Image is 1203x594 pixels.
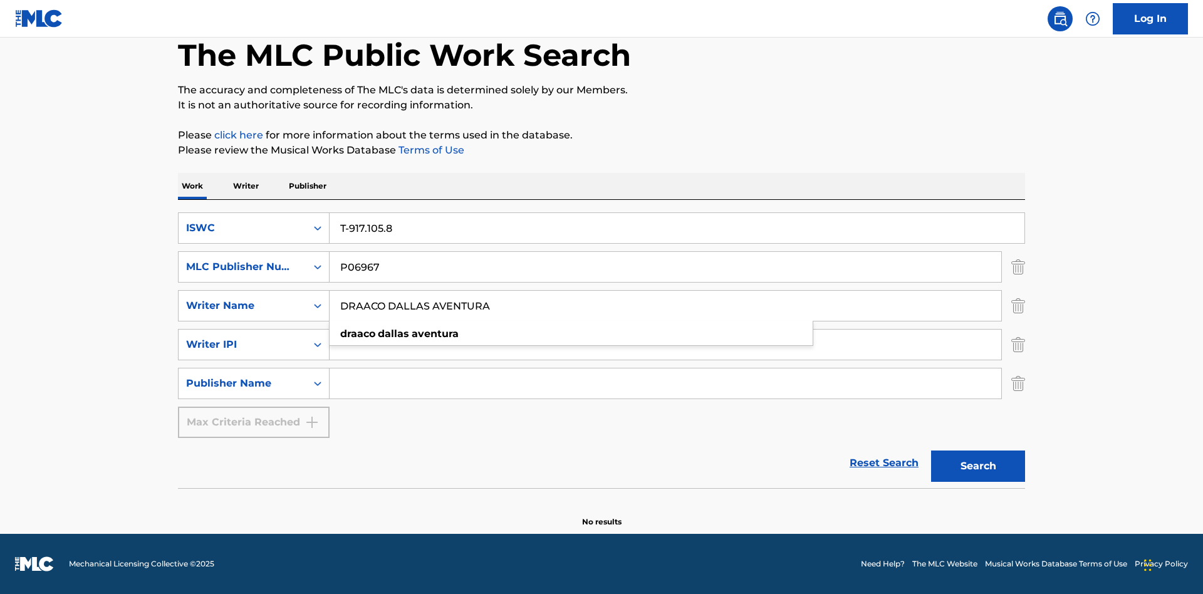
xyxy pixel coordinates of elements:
[214,129,263,141] a: click here
[69,558,214,570] span: Mechanical Licensing Collective © 2025
[186,259,299,274] div: MLC Publisher Number
[1085,11,1100,26] img: help
[186,337,299,352] div: Writer IPI
[985,558,1127,570] a: Musical Works Database Terms of Use
[178,98,1025,113] p: It is not an authoritative source for recording information.
[15,9,63,28] img: MLC Logo
[861,558,905,570] a: Need Help?
[1048,6,1073,31] a: Public Search
[186,298,299,313] div: Writer Name
[1140,534,1203,594] iframe: Chat Widget
[186,376,299,391] div: Publisher Name
[186,221,299,236] div: ISWC
[178,212,1025,488] form: Search Form
[15,556,54,571] img: logo
[1113,3,1188,34] a: Log In
[178,128,1025,143] p: Please for more information about the terms used in the database.
[378,328,409,340] strong: dallas
[340,328,375,340] strong: draaco
[931,451,1025,482] button: Search
[912,558,977,570] a: The MLC Website
[1135,558,1188,570] a: Privacy Policy
[396,144,464,156] a: Terms of Use
[178,143,1025,158] p: Please review the Musical Works Database
[1011,290,1025,321] img: Delete Criterion
[1011,368,1025,399] img: Delete Criterion
[582,501,622,528] p: No results
[1080,6,1105,31] div: Help
[178,36,631,74] h1: The MLC Public Work Search
[178,173,207,199] p: Work
[1011,329,1025,360] img: Delete Criterion
[178,83,1025,98] p: The accuracy and completeness of The MLC's data is determined solely by our Members.
[1053,11,1068,26] img: search
[285,173,330,199] p: Publisher
[1144,546,1152,584] div: Drag
[412,328,459,340] strong: aventura
[1011,251,1025,283] img: Delete Criterion
[843,449,925,477] a: Reset Search
[229,173,263,199] p: Writer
